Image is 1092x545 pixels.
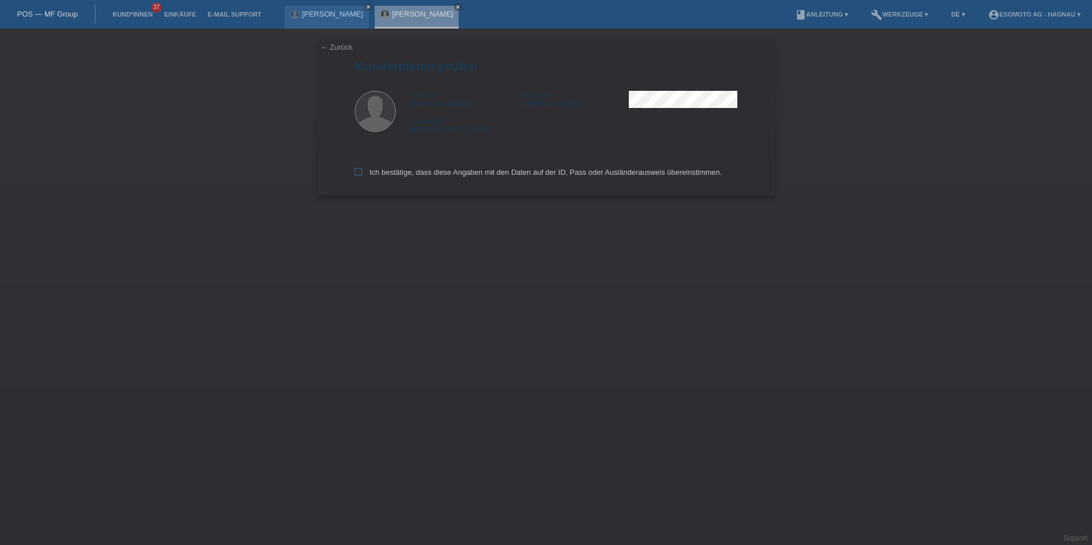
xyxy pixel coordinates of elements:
label: Ich bestätige, dass diese Angaben mit den Daten auf der ID, Pass oder Ausländerausweis übereinsti... [355,168,722,177]
a: [PERSON_NAME] [302,10,363,18]
a: buildWerkzeuge ▾ [865,11,934,18]
span: Nachname [520,92,551,99]
a: bookAnleitung ▾ [789,11,854,18]
div: [PERSON_NAME] [520,91,629,108]
a: ← Zurück [320,43,352,51]
a: [PERSON_NAME] [392,10,453,18]
span: Nationalität [412,118,443,125]
a: E-Mail Support [202,11,267,18]
a: close [364,3,372,11]
i: account_circle [988,9,999,21]
i: close [366,4,371,10]
i: close [455,4,461,10]
div: [GEOGRAPHIC_DATA] [412,117,520,134]
a: Einkäufe [158,11,202,18]
i: book [795,9,806,21]
span: 37 [151,3,162,13]
i: build [871,9,882,21]
a: Support [1063,534,1087,542]
div: [PERSON_NAME] [412,91,520,108]
a: account_circleEsomoto AG - Hagnau ▾ [982,11,1086,18]
a: DE ▾ [945,11,970,18]
a: Kund*innen [107,11,158,18]
a: close [454,3,462,11]
a: POS — MF Group [17,10,78,18]
span: Vorname [412,92,437,99]
h1: Kundendaten prüfen [355,59,737,74]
